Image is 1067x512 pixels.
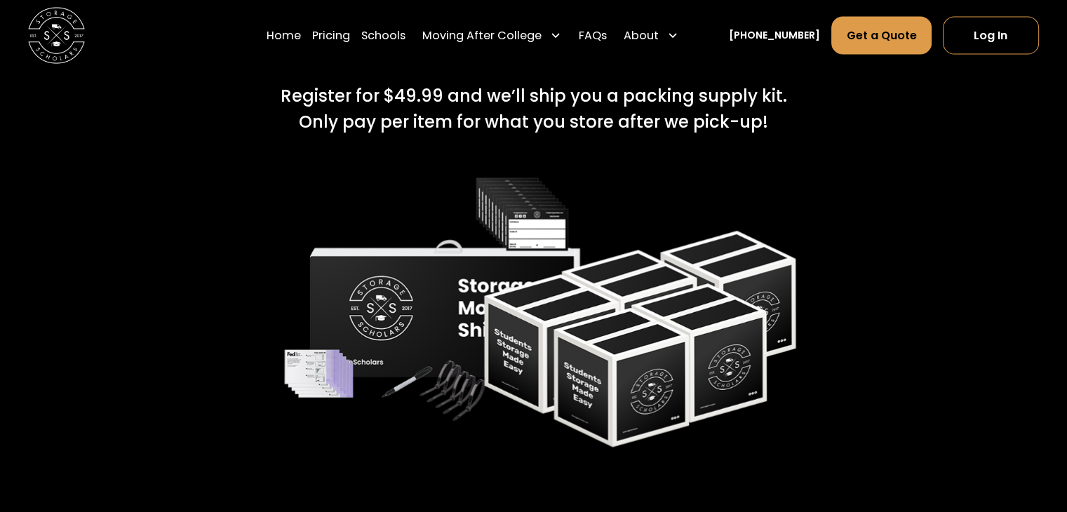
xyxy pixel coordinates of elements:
a: Get a Quote [831,16,931,54]
div: Moving After College [422,27,542,43]
a: Pricing [312,15,350,55]
a: [PHONE_NUMBER] [729,28,820,43]
div: Register for $49.99 and we’ll ship you a packing supply kit. Only pay per item for what you store... [281,83,787,135]
a: Home [267,15,301,55]
a: Log In [943,16,1039,54]
div: About [624,27,659,43]
div: About [618,15,684,55]
img: Storage Scholars main logo [28,7,85,64]
a: FAQs [578,15,606,55]
a: Schools [361,15,405,55]
div: Moving After College [417,15,567,55]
